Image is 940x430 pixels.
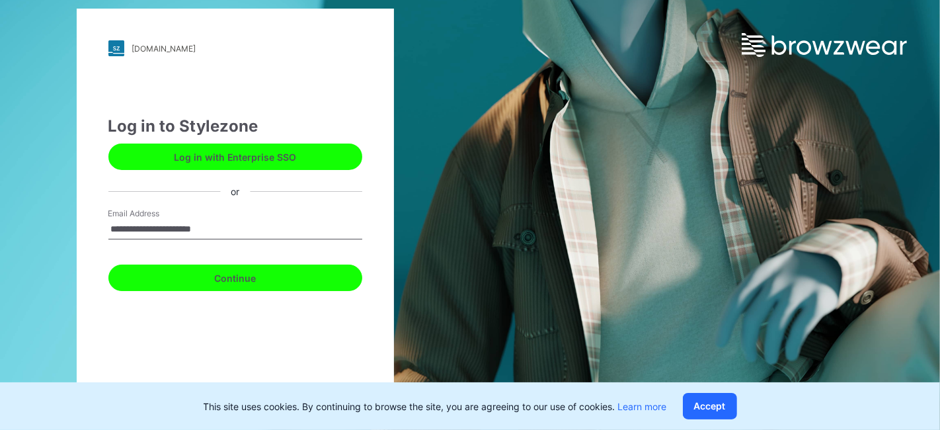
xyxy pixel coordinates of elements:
[108,40,124,56] img: stylezone-logo.562084cfcfab977791bfbf7441f1a819.svg
[108,40,362,56] a: [DOMAIN_NAME]
[204,400,667,413] p: This site uses cookies. By continuing to browse the site, you are agreeing to our use of cookies.
[108,114,362,138] div: Log in to Stylezone
[618,401,667,412] a: Learn more
[683,393,737,419] button: Accept
[108,265,362,291] button: Continue
[132,44,196,54] div: [DOMAIN_NAME]
[108,144,362,170] button: Log in with Enterprise SSO
[108,208,201,220] label: Email Address
[220,185,250,198] div: or
[742,33,907,57] img: browzwear-logo.e42bd6dac1945053ebaf764b6aa21510.svg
